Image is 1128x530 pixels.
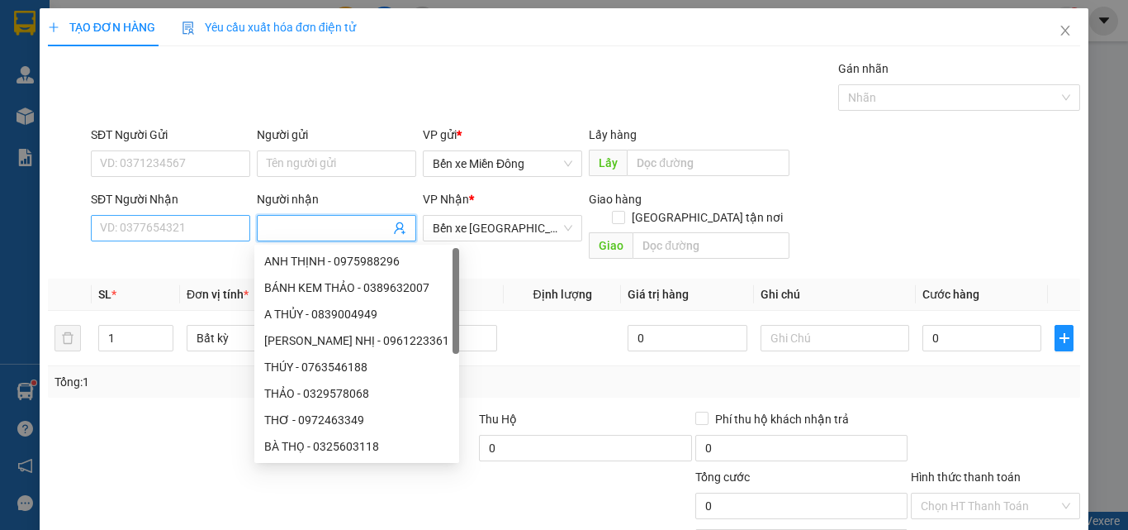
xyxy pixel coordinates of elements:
[589,193,642,206] span: Giao hàng
[838,62,889,75] label: Gán nhãn
[911,470,1021,484] label: Hình thức thanh toán
[1055,332,1073,345] span: plus
[433,151,572,176] span: Bến xe Miền Đông
[48,21,59,33] span: plus
[254,354,459,380] div: THÚY - 0763546188
[264,437,449,456] div: BÀ THỌ - 0325603118
[8,89,114,126] li: VP Bến xe Miền Đông
[628,325,746,351] input: 0
[709,410,855,428] span: Phí thu hộ khách nhận trả
[257,190,416,208] div: Người nhận
[257,126,416,144] div: Người gửi
[627,150,789,176] input: Dọc đường
[264,252,449,270] div: ANH THỊNH - 0975988296
[254,275,459,301] div: BÁNH KEM THẢO - 0389632007
[8,8,239,70] li: Rạng Đông Buslines
[761,325,909,351] input: Ghi Chú
[55,373,437,391] div: Tổng: 1
[264,384,449,403] div: THẢO - 0329578068
[423,126,582,144] div: VP gửi
[922,288,979,301] span: Cước hàng
[589,128,637,141] span: Lấy hàng
[589,150,627,176] span: Lấy
[628,288,689,301] span: Giá trị hàng
[254,327,459,354] div: BÙI THỊ NHỊ - 0961223361
[393,222,406,235] span: user-add
[433,216,572,241] span: Bến xe Quảng Ngãi
[114,89,220,144] li: VP Bến xe [GEOGRAPHIC_DATA]
[55,325,81,351] button: delete
[264,358,449,376] div: THÚY - 0763546188
[533,288,591,301] span: Định lượng
[254,301,459,327] div: A THỦY - 0839004949
[91,190,250,208] div: SĐT Người Nhận
[1042,8,1088,55] button: Close
[264,332,449,350] div: [PERSON_NAME] NHỊ - 0961223361
[264,279,449,297] div: BÁNH KEM THẢO - 0389632007
[1055,325,1073,351] button: plus
[479,413,517,426] span: Thu Hộ
[1059,24,1072,37] span: close
[187,288,249,301] span: Đơn vị tính
[48,21,155,34] span: TẠO ĐƠN HÀNG
[254,407,459,433] div: THƠ - 0972463349
[695,470,750,484] span: Tổng cước
[182,21,356,34] span: Yêu cầu xuất hóa đơn điện tử
[254,433,459,460] div: BÀ THỌ - 0325603118
[754,279,916,311] th: Ghi chú
[197,326,325,351] span: Bất kỳ
[264,305,449,323] div: A THỦY - 0839004949
[182,21,195,35] img: icon
[625,208,789,227] span: [GEOGRAPHIC_DATA] tận nơi
[254,380,459,407] div: THẢO - 0329578068
[91,126,250,144] div: SĐT Người Gửi
[98,288,111,301] span: SL
[264,411,449,429] div: THƠ - 0972463349
[633,232,789,259] input: Dọc đường
[254,248,459,275] div: ANH THỊNH - 0975988296
[589,232,633,259] span: Giao
[423,193,469,206] span: VP Nhận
